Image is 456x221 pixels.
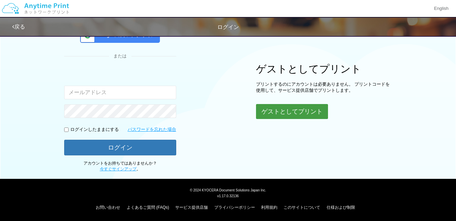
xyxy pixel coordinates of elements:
span: ログイン [217,24,239,30]
p: ログインしたままにする [70,126,119,133]
span: 。 [100,167,141,171]
a: 今すぐサインアップ [100,167,136,171]
input: メールアドレス [64,86,176,99]
span: © 2024 KYOCERA Document Solutions Japan Inc. [190,188,266,192]
a: プライバシーポリシー [214,205,255,210]
button: ログイン [64,140,176,155]
a: 仕様および制限 [327,205,355,210]
a: サービス提供店舗 [175,205,208,210]
a: 戻る [12,24,25,30]
div: または [64,53,176,60]
h1: ゲストとしてプリント [256,63,392,74]
button: ゲストとしてプリント [256,104,328,119]
p: アカウントをお持ちではありませんか？ [64,160,176,172]
p: プリントするのにアカウントは必要ありません。 プリントコードを使用して、サービス提供店舗でプリントします。 [256,81,392,94]
a: 利用規約 [261,205,277,210]
span: v1.17.0.32136 [217,194,239,198]
a: パスワードを忘れた場合 [128,126,176,133]
a: このサイトについて [284,205,320,210]
a: お問い合わせ [96,205,120,210]
a: よくあるご質問 (FAQs) [127,205,169,210]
